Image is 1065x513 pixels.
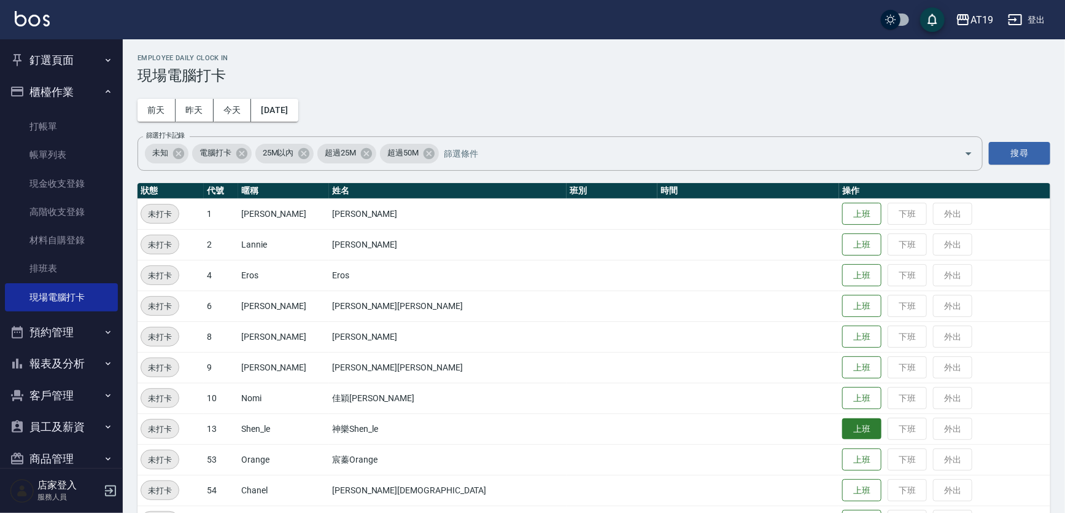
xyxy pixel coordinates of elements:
[141,269,179,282] span: 未打卡
[37,491,100,503] p: 服務人員
[204,413,238,444] td: 13
[380,144,439,163] div: 超過50M
[441,143,943,164] input: 篩選條件
[5,283,118,311] a: 現場電腦打卡
[842,264,881,287] button: 上班
[989,142,1050,165] button: 搜尋
[204,444,238,475] td: 53
[214,99,252,122] button: 今天
[5,44,118,76] button: 釘選頁面
[137,67,1050,84] h3: 現場電腦打卡
[145,147,176,159] span: 未知
[567,183,657,199] th: 班別
[5,76,118,108] button: 櫃檯作業
[204,183,238,199] th: 代號
[251,99,298,122] button: [DATE]
[176,99,214,122] button: 昨天
[204,352,238,383] td: 9
[192,144,252,163] div: 電腦打卡
[329,321,567,352] td: [PERSON_NAME]
[204,229,238,260] td: 2
[238,229,329,260] td: Lannie
[137,54,1050,62] h2: Employee Daily Clock In
[839,183,1050,199] th: 操作
[329,229,567,260] td: [PERSON_NAME]
[380,147,426,159] span: 超過50M
[141,361,179,374] span: 未打卡
[970,12,993,28] div: AT19
[10,479,34,503] img: Person
[238,321,329,352] td: [PERSON_NAME]
[141,392,179,405] span: 未打卡
[317,147,363,159] span: 超過25M
[842,233,881,256] button: 上班
[317,144,376,163] div: 超過25M
[141,208,179,221] span: 未打卡
[238,260,329,291] td: Eros
[137,183,204,199] th: 狀態
[204,475,238,506] td: 54
[329,260,567,291] td: Eros
[238,291,329,321] td: [PERSON_NAME]
[329,183,567,199] th: 姓名
[329,413,567,444] td: 神樂Shen_le
[255,144,314,163] div: 25M以內
[255,147,301,159] span: 25M以內
[137,99,176,122] button: 前天
[238,352,329,383] td: [PERSON_NAME]
[329,291,567,321] td: [PERSON_NAME][PERSON_NAME]
[5,348,118,380] button: 報表及分析
[657,183,839,199] th: 時間
[5,170,118,198] a: 現金收支登錄
[951,7,998,33] button: AT19
[842,295,881,318] button: 上班
[192,147,239,159] span: 電腦打卡
[204,291,238,321] td: 6
[920,7,945,32] button: save
[37,479,100,491] h5: 店家登入
[329,352,567,383] td: [PERSON_NAME][PERSON_NAME]
[842,356,881,379] button: 上班
[5,112,118,141] a: 打帳單
[5,316,118,348] button: 預約管理
[5,141,118,169] a: 帳單列表
[238,444,329,475] td: Orange
[238,383,329,413] td: Nomi
[329,444,567,475] td: 宸蓁Orange
[959,144,978,163] button: Open
[842,326,881,348] button: 上班
[15,11,50,26] img: Logo
[204,383,238,413] td: 10
[238,413,329,444] td: Shen_le
[5,254,118,283] a: 排班表
[145,144,188,163] div: 未知
[238,198,329,229] td: [PERSON_NAME]
[141,331,179,343] span: 未打卡
[5,198,118,226] a: 高階收支登錄
[329,475,567,506] td: [PERSON_NAME][DEMOGRAPHIC_DATA]
[842,203,881,225] button: 上班
[842,418,881,440] button: 上班
[204,260,238,291] td: 4
[329,383,567,413] td: 佳穎[PERSON_NAME]
[5,411,118,443] button: 員工及薪資
[1003,9,1050,31] button: 登出
[204,198,238,229] td: 1
[238,475,329,506] td: Chanel
[141,484,179,497] span: 未打卡
[141,423,179,436] span: 未打卡
[842,479,881,502] button: 上班
[842,448,881,471] button: 上班
[5,226,118,254] a: 材料自購登錄
[141,238,179,251] span: 未打卡
[238,183,329,199] th: 暱稱
[5,380,118,412] button: 客戶管理
[329,198,567,229] td: [PERSON_NAME]
[204,321,238,352] td: 8
[146,131,185,140] label: 篩選打卡記錄
[842,387,881,410] button: 上班
[141,453,179,466] span: 未打卡
[5,443,118,475] button: 商品管理
[141,300,179,313] span: 未打卡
